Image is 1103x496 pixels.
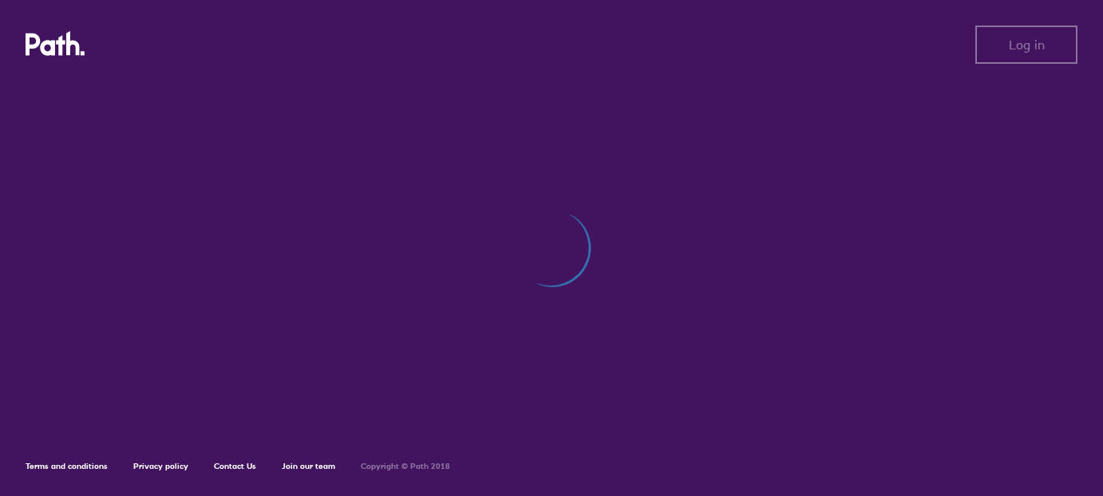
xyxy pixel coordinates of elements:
[282,461,335,471] a: Join our team
[26,461,108,471] a: Terms and conditions
[1009,37,1045,52] span: Log in
[975,26,1077,64] button: Log in
[133,461,188,471] a: Privacy policy
[361,462,450,471] h6: Copyright © Path 2018
[214,461,256,471] a: Contact Us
